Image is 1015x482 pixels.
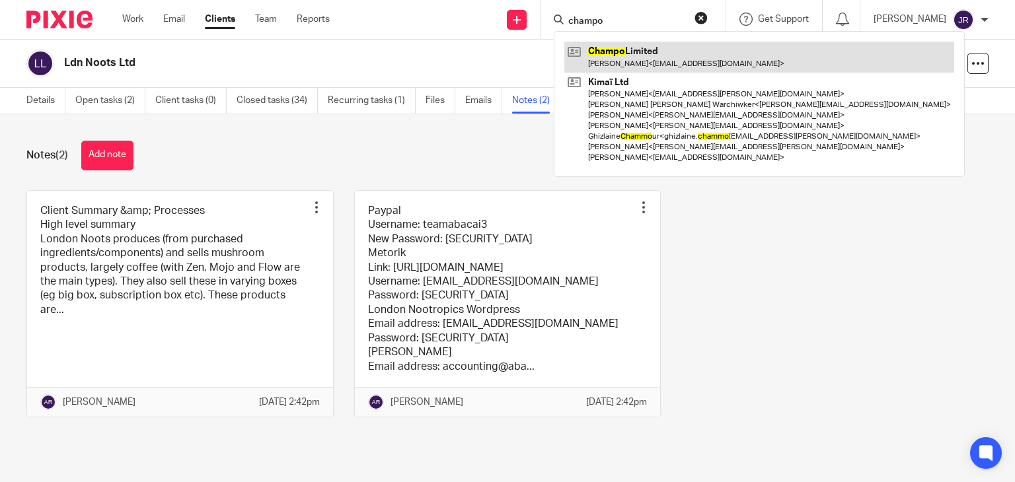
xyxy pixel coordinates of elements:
[391,396,463,409] p: [PERSON_NAME]
[695,11,708,24] button: Clear
[81,141,133,170] button: Add note
[465,88,502,114] a: Emails
[26,11,93,28] img: Pixie
[368,394,384,410] img: svg%3E
[567,16,686,28] input: Search
[75,88,145,114] a: Open tasks (2)
[155,88,227,114] a: Client tasks (0)
[874,13,946,26] p: [PERSON_NAME]
[26,50,54,77] img: svg%3E
[512,88,560,114] a: Notes (2)
[205,13,235,26] a: Clients
[259,396,320,409] p: [DATE] 2:42pm
[237,88,318,114] a: Closed tasks (34)
[953,9,974,30] img: svg%3E
[26,88,65,114] a: Details
[255,13,277,26] a: Team
[297,13,330,26] a: Reports
[26,149,68,162] h1: Notes
[40,394,56,410] img: svg%3E
[122,13,143,26] a: Work
[163,13,185,26] a: Email
[63,396,135,409] p: [PERSON_NAME]
[758,15,809,24] span: Get Support
[426,88,455,114] a: Files
[586,396,647,409] p: [DATE] 2:42pm
[56,150,68,160] span: (2)
[328,88,416,114] a: Recurring tasks (1)
[64,56,660,70] h2: Ldn Noots Ltd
